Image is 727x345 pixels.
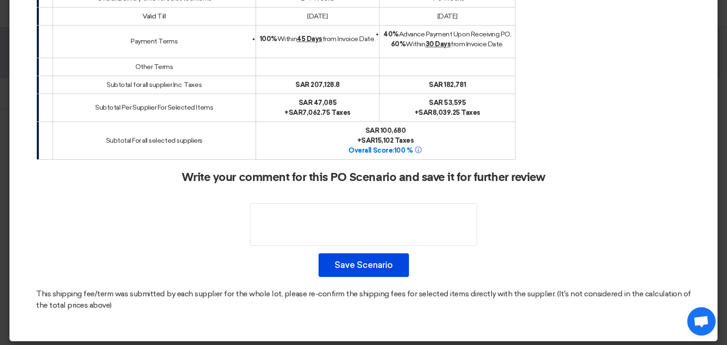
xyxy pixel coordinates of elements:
td: Subtotal Per Supplier For Selected Items [53,94,256,121]
u: 45 Days [297,35,322,43]
h2: Write your comment for this PO Scenario and save it for further review [182,171,545,184]
td: Other Terms [53,58,256,76]
div: Open chat [687,307,716,336]
b: 100 % [348,147,422,155]
td: Payment Terms [53,25,256,58]
td: [DATE] [380,7,515,25]
td: Subtotal for all supplier Inc. Taxes [53,76,256,94]
span: Advance Payment Upon Receiving PO, [383,30,511,38]
td: [DATE] [256,7,379,25]
span: sar [418,109,433,117]
b: sar 100,680 [365,127,406,135]
span: Within from Invoice Date. [260,35,375,43]
td: Valid Till [53,7,256,25]
span: Overall Score: [348,147,394,155]
span: Within from Invoice Date. [391,40,504,48]
td: Subtotal For all selected suppliers [53,121,256,159]
b: sar 207,128.8 [295,81,340,89]
b: sar 53,595 [429,99,466,107]
u: 30 Days [426,40,451,48]
b: sar 182,781 [429,81,466,89]
strong: 60% [391,40,406,48]
span: sar [289,109,303,117]
b: sar 47,085 [299,99,337,107]
b: + 8,039.25 Taxes [415,109,480,117]
strong: 100% [260,35,277,43]
button: Save Scenario [319,253,409,277]
strong: 40% [383,30,399,38]
div: This shipping fee/term was submitted by each supplier for the whole lot, please re-confirm the sh... [36,288,691,311]
b: + 7,062.75 Taxes [284,109,350,117]
span: sar [361,137,375,145]
b: + 15,102 Taxes [357,137,414,145]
